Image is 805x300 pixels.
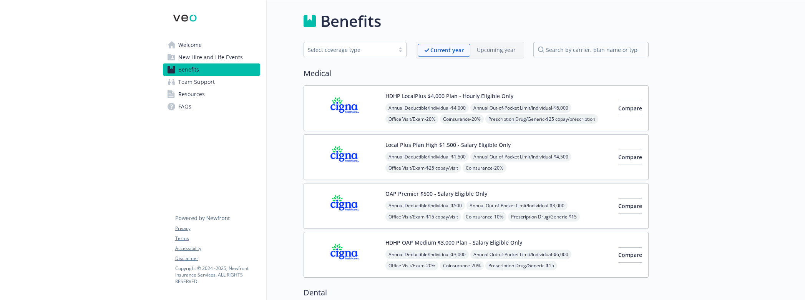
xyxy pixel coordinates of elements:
[463,212,506,222] span: Coinsurance - 10%
[310,190,379,222] img: CIGNA carrier logo
[178,88,205,100] span: Resources
[470,152,571,162] span: Annual Out-of-Pocket Limit/Individual - $4,500
[618,251,642,258] span: Compare
[485,114,598,124] span: Prescription Drug/Generic - $25 copay/prescription
[618,198,642,214] button: Compare
[310,92,379,125] img: CIGNA carrier logo
[178,100,191,113] span: FAQs
[385,238,522,247] button: HDHP OAP Medium $3,000 Plan - Salary Eligible Only
[175,225,260,232] a: Privacy
[385,212,461,222] span: Office Visit/Exam - $15 copay/visit
[178,51,243,63] span: New Hire and Life Events
[385,114,438,124] span: Office Visit/Exam - 20%
[618,153,642,161] span: Compare
[618,247,642,263] button: Compare
[618,105,642,112] span: Compare
[175,255,260,262] a: Disclaimer
[163,88,260,100] a: Resources
[385,201,465,210] span: Annual Deductible/Individual - $500
[385,92,513,100] button: HDHP LocalPlus $4,000 Plan - Hourly Eligible Only
[385,261,438,270] span: Office Visit/Exam - 20%
[163,76,260,88] a: Team Support
[304,68,649,79] h2: Medical
[477,46,516,54] p: Upcoming year
[308,46,391,54] div: Select coverage type
[485,261,557,270] span: Prescription Drug/Generic - $15
[175,245,260,252] a: Accessibility
[320,10,381,33] h1: Benefits
[163,100,260,113] a: FAQs
[385,152,469,162] span: Annual Deductible/Individual - $1,500
[385,190,487,198] button: OAP Premier $500 - Salary Eligible Only
[440,114,484,124] span: Coinsurance - 20%
[175,265,260,285] p: Copyright © 2024 - 2025 , Newfront Insurance Services, ALL RIGHTS RESERVED
[470,44,522,57] span: Upcoming year
[533,42,649,57] input: search by carrier, plan name or type
[463,163,506,173] span: Coinsurance - 20%
[385,163,461,173] span: Office Visit/Exam - $25 copay/visit
[440,261,484,270] span: Coinsurance - 20%
[385,141,511,149] button: Local Plus Plan High $1,500 - Salary Eligible Only
[310,141,379,173] img: CIGNA carrier logo
[178,39,202,51] span: Welcome
[508,212,580,222] span: Prescription Drug/Generic - $15
[385,103,469,113] span: Annual Deductible/Individual - $4,000
[470,250,571,259] span: Annual Out-of-Pocket Limit/Individual - $6,000
[304,287,649,298] h2: Dental
[178,63,199,76] span: Benefits
[385,250,469,259] span: Annual Deductible/Individual - $3,000
[175,235,260,242] a: Terms
[618,101,642,116] button: Compare
[163,51,260,63] a: New Hire and Life Events
[310,238,379,271] img: CIGNA carrier logo
[618,202,642,210] span: Compare
[470,103,571,113] span: Annual Out-of-Pocket Limit/Individual - $6,000
[178,76,215,88] span: Team Support
[430,46,464,54] p: Current year
[163,63,260,76] a: Benefits
[618,150,642,165] button: Compare
[163,39,260,51] a: Welcome
[466,201,568,210] span: Annual Out-of-Pocket Limit/Individual - $3,000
